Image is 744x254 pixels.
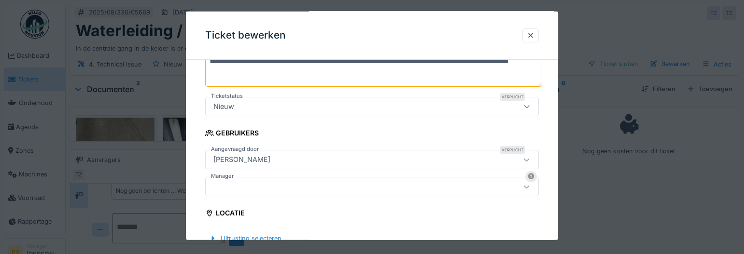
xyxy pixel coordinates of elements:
label: Manager [209,172,236,180]
label: Ticketstatus [209,92,245,100]
div: Uitrusting selecteren [205,232,285,245]
label: Aangevraagd door [209,145,261,153]
h3: Ticket bewerken [205,29,286,41]
div: Locatie [205,206,245,222]
div: Verplicht [500,146,525,154]
div: Verplicht [500,93,525,101]
div: [PERSON_NAME] [210,154,274,165]
div: Gebruikers [205,126,259,142]
div: Nieuw [210,101,238,112]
